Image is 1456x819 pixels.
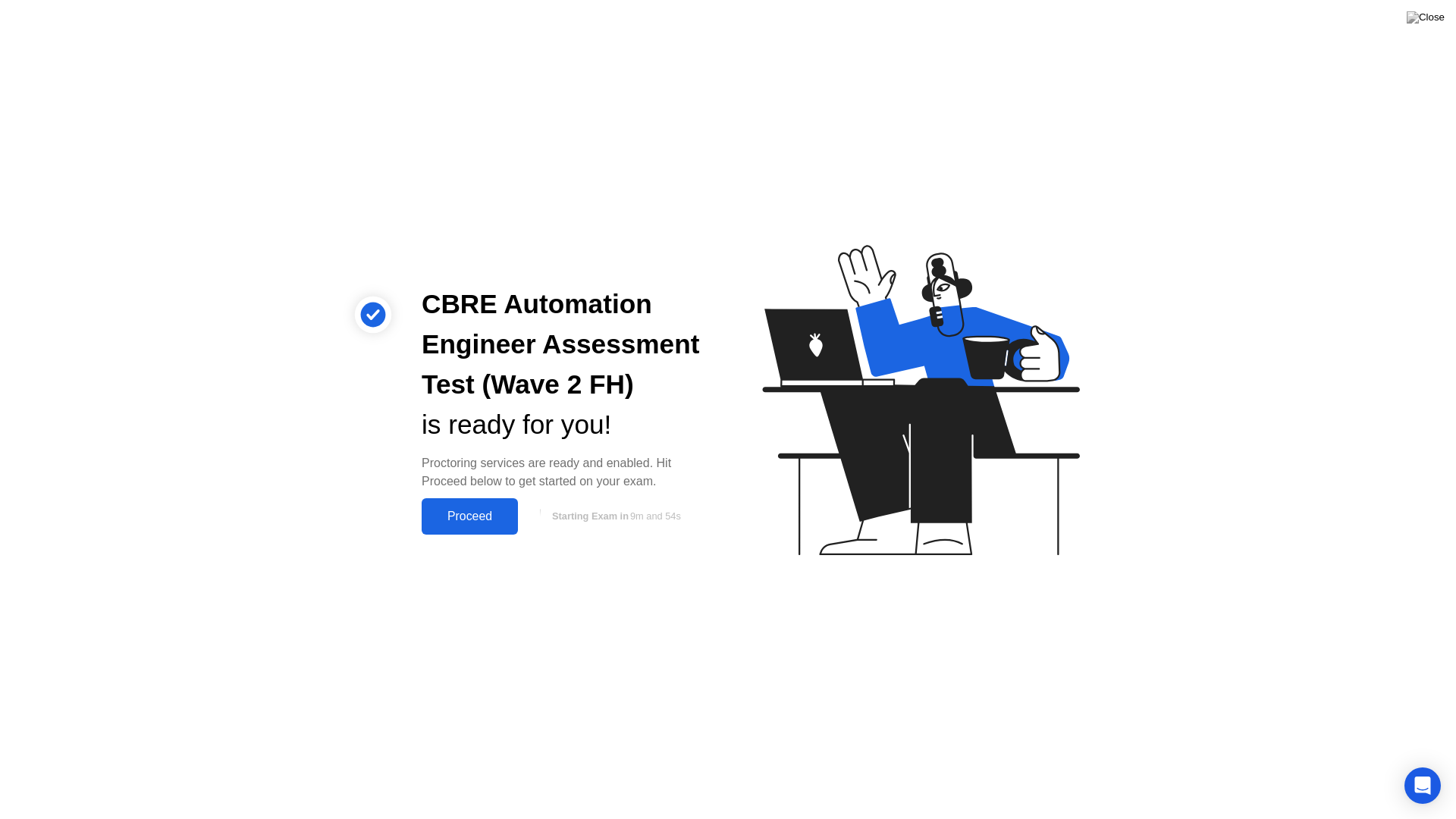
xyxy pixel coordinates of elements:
[1404,767,1441,804] div: Open Intercom Messenger
[422,405,704,445] div: is ready for you!
[426,510,513,523] div: Proceed
[422,498,518,535] button: Proceed
[422,454,704,491] div: Proctoring services are ready and enabled. Hit Proceed below to get started on your exam.
[1407,11,1445,24] img: Close
[526,502,704,531] button: Starting Exam in9m and 54s
[422,284,704,404] div: CBRE Automation Engineer Assessment Test (Wave 2 FH)
[630,510,681,522] span: 9m and 54s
